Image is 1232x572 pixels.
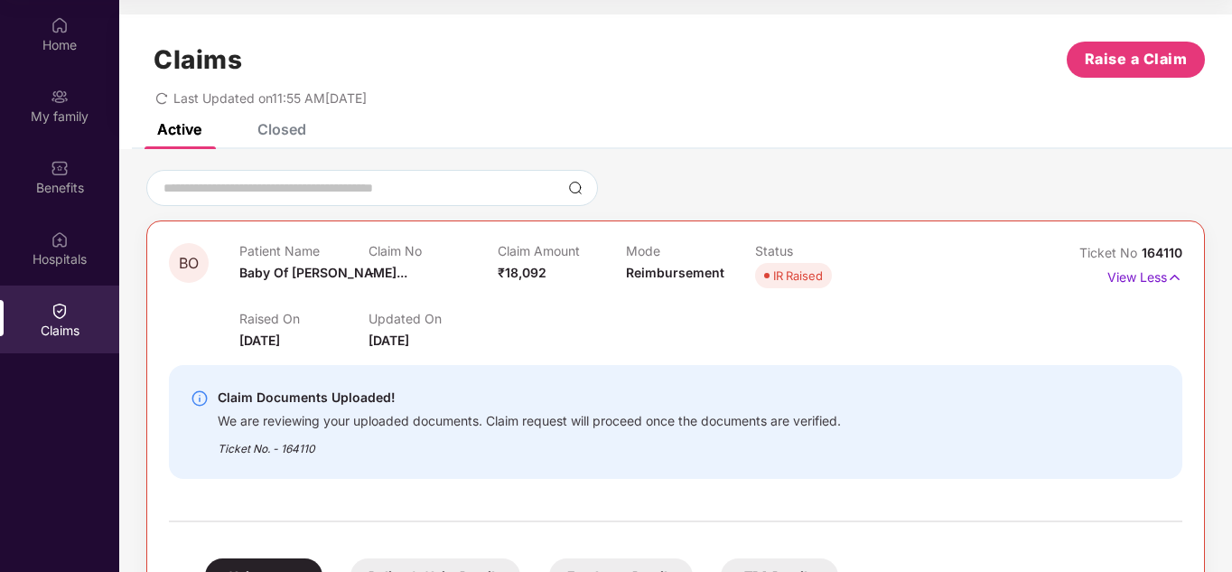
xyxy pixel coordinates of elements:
span: Ticket No [1079,245,1142,260]
span: - [369,265,375,280]
p: View Less [1107,263,1182,287]
span: BO [179,256,199,271]
h1: Claims [154,44,242,75]
p: Patient Name [239,243,369,258]
img: svg+xml;base64,PHN2ZyBpZD0iSG9tZSIgeG1sbnM9Imh0dHA6Ly93d3cudzMub3JnLzIwMDAvc3ZnIiB3aWR0aD0iMjAiIG... [51,16,69,34]
img: svg+xml;base64,PHN2ZyBpZD0iU2VhcmNoLTMyeDMyIiB4bWxucz0iaHR0cDovL3d3dy53My5vcmcvMjAwMC9zdmciIHdpZH... [568,181,583,195]
img: svg+xml;base64,PHN2ZyBpZD0iSW5mby0yMHgyMCIgeG1sbnM9Imh0dHA6Ly93d3cudzMub3JnLzIwMDAvc3ZnIiB3aWR0aD... [191,389,209,408]
div: We are reviewing your uploaded documents. Claim request will proceed once the documents are verif... [218,408,841,429]
img: svg+xml;base64,PHN2ZyBpZD0iSG9zcGl0YWxzIiB4bWxucz0iaHR0cDovL3d3dy53My5vcmcvMjAwMC9zdmciIHdpZHRoPS... [51,230,69,248]
span: [DATE] [369,333,409,348]
p: Updated On [369,311,498,326]
div: Ticket No. - 164110 [218,429,841,457]
img: svg+xml;base64,PHN2ZyBpZD0iQ2xhaW0iIHhtbG5zPSJodHRwOi8vd3d3LnczLm9yZy8yMDAwL3N2ZyIgd2lkdGg9IjIwIi... [51,302,69,320]
div: IR Raised [773,267,823,285]
img: svg+xml;base64,PHN2ZyB4bWxucz0iaHR0cDovL3d3dy53My5vcmcvMjAwMC9zdmciIHdpZHRoPSIxNyIgaGVpZ2h0PSIxNy... [1167,267,1182,287]
button: Raise a Claim [1067,42,1205,78]
p: Raised On [239,311,369,326]
span: [DATE] [239,333,280,348]
span: 164110 [1142,245,1182,260]
img: svg+xml;base64,PHN2ZyBpZD0iQmVuZWZpdHMiIHhtbG5zPSJodHRwOi8vd3d3LnczLm9yZy8yMDAwL3N2ZyIgd2lkdGg9Ij... [51,159,69,177]
p: Status [755,243,884,258]
div: Claim Documents Uploaded! [218,387,841,408]
div: Active [157,120,201,138]
p: Mode [626,243,755,258]
div: Closed [257,120,306,138]
span: Reimbursement [626,265,724,280]
p: Claim No [369,243,498,258]
span: Baby Of [PERSON_NAME]... [239,265,407,280]
span: ₹18,092 [498,265,546,280]
span: Last Updated on 11:55 AM[DATE] [173,90,367,106]
img: svg+xml;base64,PHN2ZyB3aWR0aD0iMjAiIGhlaWdodD0iMjAiIHZpZXdCb3g9IjAgMCAyMCAyMCIgZmlsbD0ibm9uZSIgeG... [51,88,69,106]
p: Claim Amount [498,243,627,258]
span: Raise a Claim [1085,48,1188,70]
span: redo [155,90,168,106]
